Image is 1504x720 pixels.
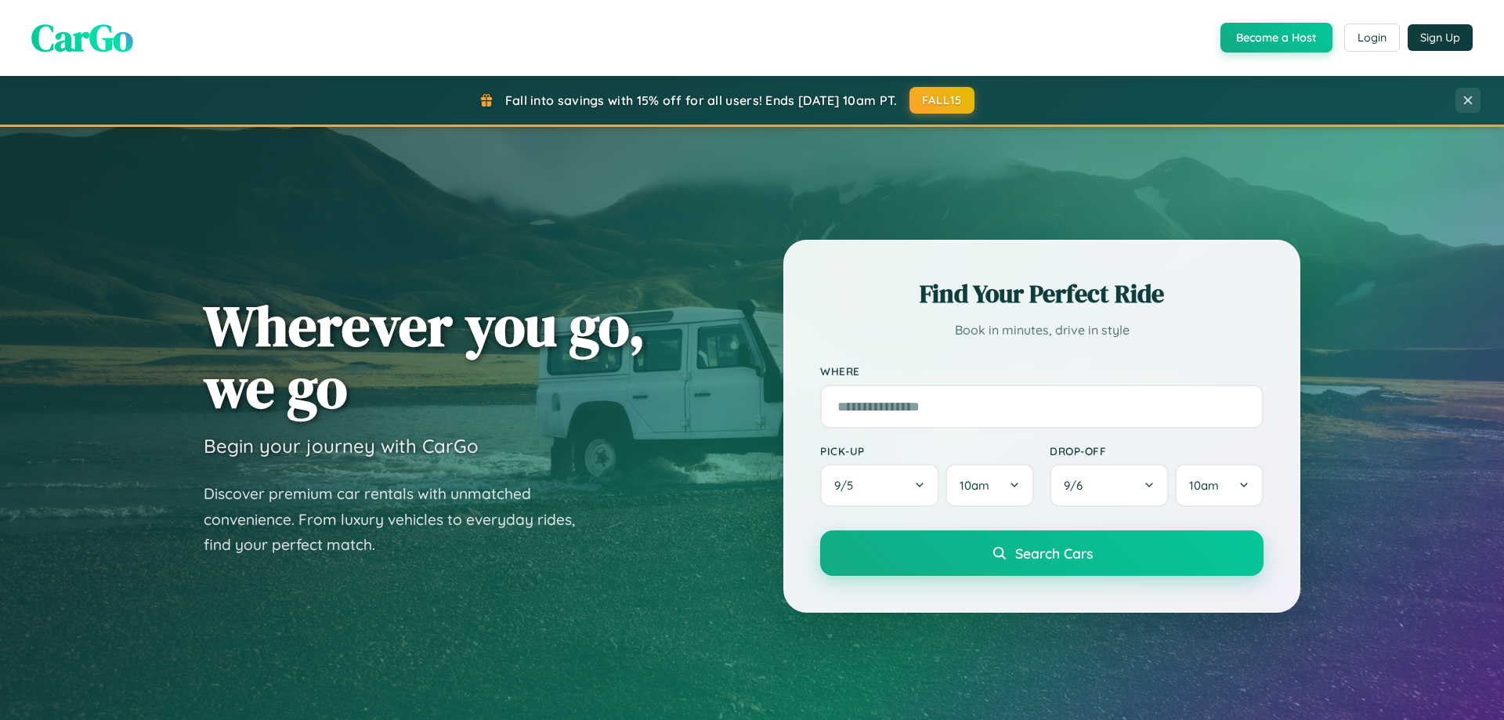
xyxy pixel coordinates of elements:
[505,92,898,108] span: Fall into savings with 15% off for all users! Ends [DATE] 10am PT.
[820,319,1264,342] p: Book in minutes, drive in style
[820,277,1264,311] h2: Find Your Perfect Ride
[1015,545,1093,562] span: Search Cars
[1408,24,1473,51] button: Sign Up
[1189,478,1219,493] span: 10am
[834,478,861,493] span: 9 / 5
[204,295,645,418] h1: Wherever you go, we go
[31,12,133,63] span: CarGo
[1064,478,1090,493] span: 9 / 6
[820,464,939,507] button: 9/5
[820,530,1264,576] button: Search Cars
[204,481,595,558] p: Discover premium car rentals with unmatched convenience. From luxury vehicles to everyday rides, ...
[1050,464,1169,507] button: 9/6
[1344,24,1400,52] button: Login
[945,464,1034,507] button: 10am
[909,87,975,114] button: FALL15
[1175,464,1264,507] button: 10am
[820,444,1034,458] label: Pick-up
[204,434,479,458] h3: Begin your journey with CarGo
[1220,23,1332,52] button: Become a Host
[1050,444,1264,458] label: Drop-off
[820,365,1264,378] label: Where
[960,478,989,493] span: 10am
